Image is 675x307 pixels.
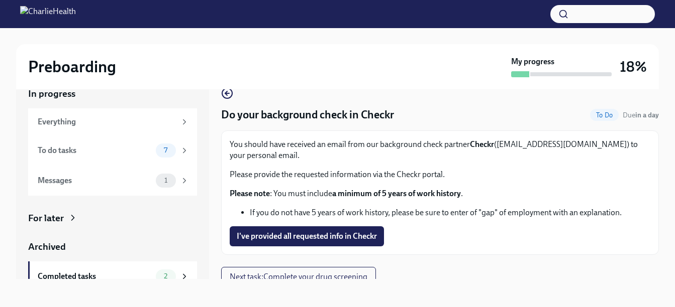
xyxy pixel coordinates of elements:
a: Completed tasks2 [28,261,197,291]
div: Everything [38,116,176,127]
span: October 4th, 2025 08:00 [623,110,659,120]
span: To Do [590,111,619,119]
a: Everything [28,108,197,135]
strong: in a day [635,111,659,119]
p: Please provide the requested information via the Checkr portal. [230,169,650,180]
a: Messages1 [28,166,197,196]
li: If you do not have 5 years of work history, please be sure to enter of "gap" of employment with a... [250,207,650,218]
h2: Preboarding [28,57,116,77]
div: Completed tasks [38,271,152,282]
strong: Please note [230,189,270,198]
a: In progress [28,87,197,100]
strong: Checkr [470,139,494,149]
strong: My progress [511,56,554,67]
span: 7 [158,146,173,154]
span: I've provided all requested info in Checkr [237,231,377,241]
h3: 18% [620,58,647,76]
p: : You must include . [230,188,650,199]
a: For later [28,212,197,225]
a: Archived [28,240,197,253]
div: Messages [38,175,152,186]
img: CharlieHealth [20,6,76,22]
button: I've provided all requested info in Checkr [230,226,384,246]
span: Due [623,111,659,119]
strong: a minimum of 5 years of work history [332,189,461,198]
button: Next task:Complete your drug screening [221,267,376,287]
div: To do tasks [38,145,152,156]
h4: Do your background check in Checkr [221,107,394,122]
a: To do tasks7 [28,135,197,166]
p: You should have received an email from our background check partner ([EMAIL_ADDRESS][DOMAIN_NAME]... [230,139,650,161]
span: 2 [158,272,173,280]
span: Next task : Complete your drug screening [230,272,367,282]
div: For later [28,212,64,225]
span: 1 [158,177,173,184]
